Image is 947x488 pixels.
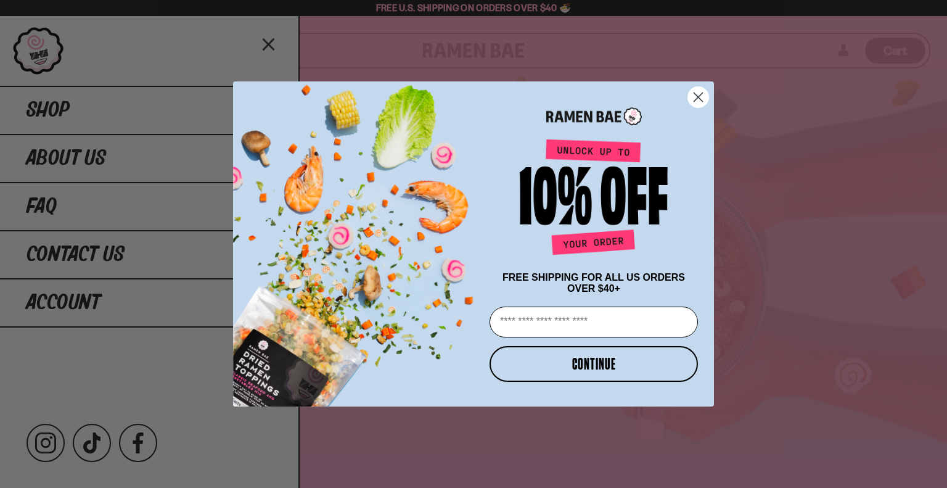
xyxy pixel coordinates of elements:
[490,346,698,382] button: CONTINUE
[546,106,642,126] img: Ramen Bae Logo
[517,139,671,260] img: Unlock up to 10% off
[502,272,685,294] span: FREE SHIPPING FOR ALL US ORDERS OVER $40+
[233,71,485,407] img: ce7035ce-2e49-461c-ae4b-8ade7372f32c.png
[687,86,709,108] button: Close dialog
